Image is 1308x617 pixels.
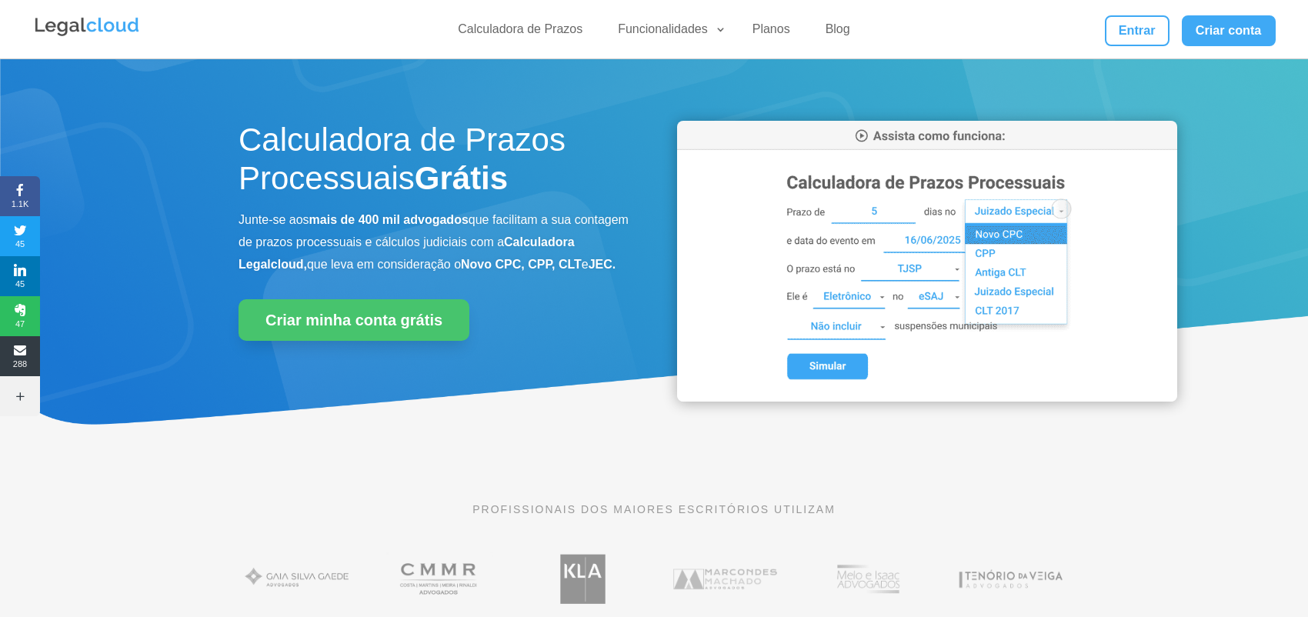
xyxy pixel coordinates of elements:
a: Calculadora de Prazos [449,22,592,44]
strong: Grátis [415,160,508,196]
b: JEC. [589,258,616,271]
a: Blog [816,22,859,44]
a: Calculadora de Prazos Processuais da Legalcloud [677,391,1177,404]
h1: Calculadora de Prazos Processuais [239,121,631,206]
img: Koury Lopes Advogados [524,546,642,612]
img: Profissionais do escritório Melo e Isaac Advogados utilizam a Legalcloud [809,546,927,612]
img: Marcondes Machado Advogados utilizam a Legalcloud [666,546,784,612]
b: Calculadora Legalcloud, [239,235,575,271]
p: PROFISSIONAIS DOS MAIORES ESCRITÓRIOS UTILIZAM [239,501,1069,518]
b: Novo CPC, CPP, CLT [461,258,582,271]
img: Costa Martins Meira Rinaldi Advogados [381,546,499,612]
p: Junte-se aos que facilitam a sua contagem de prazos processuais e cálculos judiciais com a que le... [239,209,631,275]
a: Entrar [1105,15,1170,46]
a: Criar conta [1182,15,1276,46]
a: Funcionalidades [609,22,726,44]
img: Gaia Silva Gaede Advogados Associados [239,546,356,612]
a: Logo da Legalcloud [33,28,141,41]
img: Tenório da Veiga Advogados [952,546,1069,612]
img: Legalcloud Logo [33,15,141,38]
img: Calculadora de Prazos Processuais da Legalcloud [677,121,1177,402]
a: Planos [743,22,799,44]
a: Criar minha conta grátis [239,299,469,341]
b: mais de 400 mil advogados [309,213,469,226]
